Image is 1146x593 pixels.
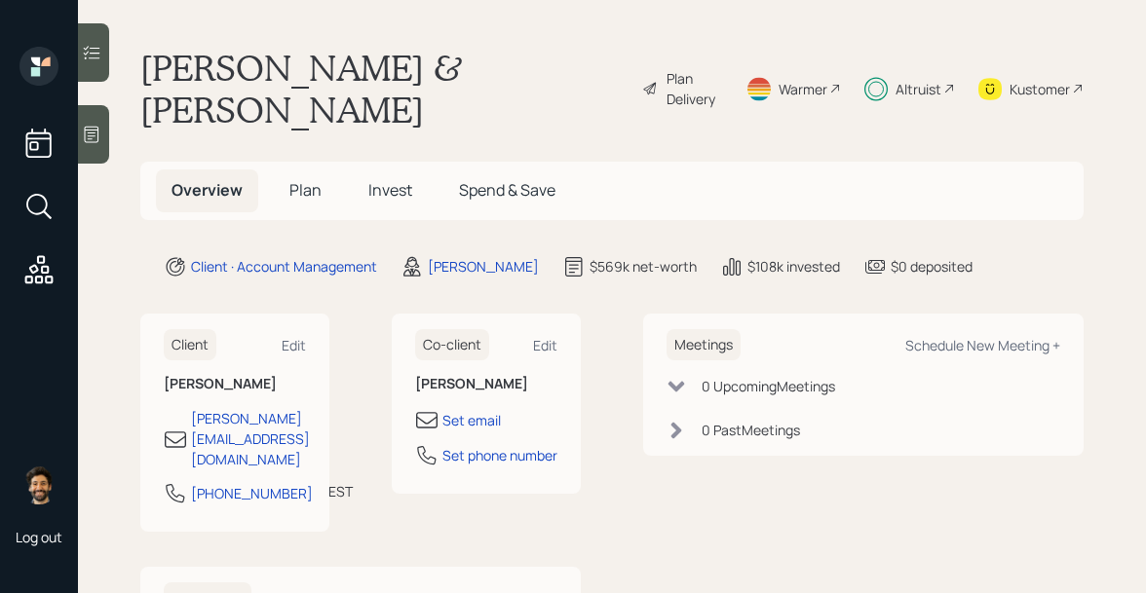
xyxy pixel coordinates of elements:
[667,329,741,361] h6: Meetings
[191,408,310,469] div: [PERSON_NAME][EMAIL_ADDRESS][DOMAIN_NAME]
[747,256,840,277] div: $108k invested
[289,179,322,201] span: Plan
[533,336,557,354] div: Edit
[172,179,243,201] span: Overview
[191,256,377,277] div: Client · Account Management
[905,336,1060,354] div: Schedule New Meeting +
[19,465,58,504] img: eric-schwartz-headshot.png
[779,79,827,99] div: Warmer
[702,376,835,396] div: 0 Upcoming Meeting s
[442,445,557,465] div: Set phone number
[428,256,539,277] div: [PERSON_NAME]
[16,528,62,546] div: Log out
[667,68,722,109] div: Plan Delivery
[415,329,489,361] h6: Co-client
[415,376,557,392] h6: [PERSON_NAME]
[891,256,973,277] div: $0 deposited
[164,376,306,392] h6: [PERSON_NAME]
[896,79,941,99] div: Altruist
[191,483,313,503] div: [PHONE_NUMBER]
[164,329,216,361] h6: Client
[282,336,306,354] div: Edit
[140,47,627,130] h1: [PERSON_NAME] & [PERSON_NAME]
[590,256,697,277] div: $569k net-worth
[1010,79,1070,99] div: Kustomer
[368,179,412,201] span: Invest
[702,420,800,440] div: 0 Past Meeting s
[442,410,501,430] div: Set email
[459,179,555,201] span: Spend & Save
[328,481,353,501] div: EST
